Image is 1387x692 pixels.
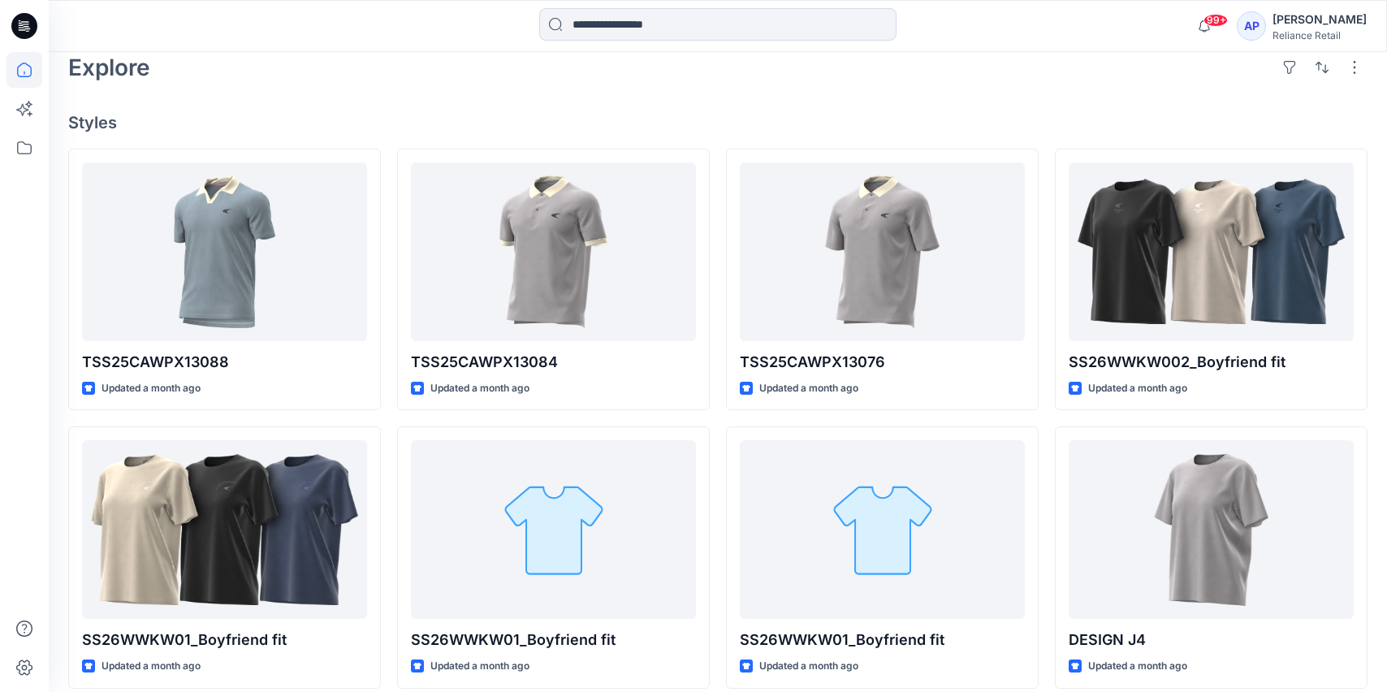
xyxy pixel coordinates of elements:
p: Updated a month ago [102,380,201,397]
div: AP [1237,11,1266,41]
p: Updated a month ago [759,658,858,675]
div: Reliance Retail [1272,29,1367,41]
p: Updated a month ago [759,380,858,397]
p: TSS25CAWPX13088 [82,351,367,374]
p: Updated a month ago [102,658,201,675]
a: TSS25CAWPX13084 [411,162,696,341]
p: SS26WWKW002_Boyfriend fit [1069,351,1354,374]
a: SS26WWKW01_Boyfriend fit [82,440,367,619]
h2: Explore [68,54,150,80]
a: SS26WWKW01_Boyfriend fit [411,440,696,619]
span: 99+ [1203,14,1228,27]
a: SS26WWKW002_Boyfriend fit [1069,162,1354,341]
a: TSS25CAWPX13076 [740,162,1025,341]
p: Updated a month ago [1088,380,1187,397]
p: SS26WWKW01_Boyfriend fit [411,629,696,651]
p: TSS25CAWPX13084 [411,351,696,374]
a: SS26WWKW01_Boyfriend fit [740,440,1025,619]
p: DESIGN J4 [1069,629,1354,651]
a: TSS25CAWPX13088 [82,162,367,341]
p: TSS25CAWPX13076 [740,351,1025,374]
p: Updated a month ago [1088,658,1187,675]
p: SS26WWKW01_Boyfriend fit [82,629,367,651]
div: [PERSON_NAME] [1272,10,1367,29]
p: Updated a month ago [430,380,529,397]
a: DESIGN J4 [1069,440,1354,619]
p: Updated a month ago [430,658,529,675]
h4: Styles [68,113,1368,132]
p: SS26WWKW01_Boyfriend fit [740,629,1025,651]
